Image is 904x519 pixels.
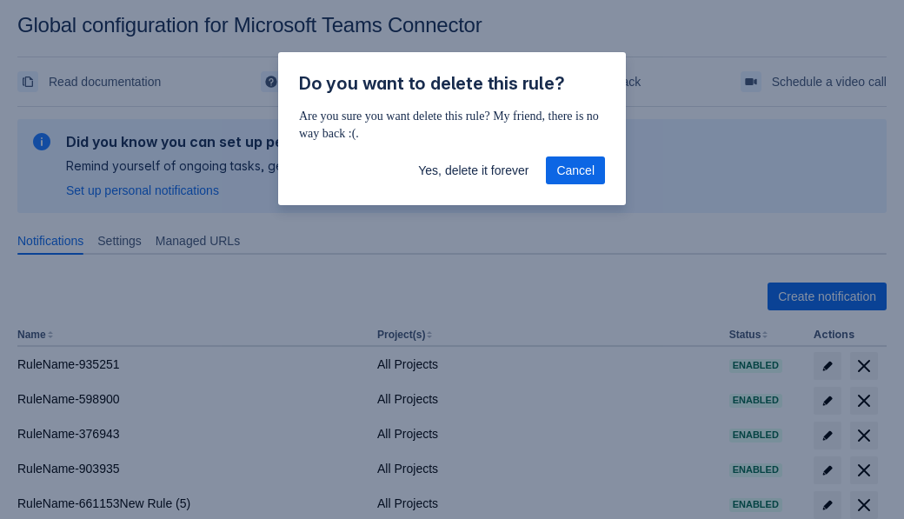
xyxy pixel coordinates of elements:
[556,156,595,184] span: Cancel
[408,156,539,184] button: Yes, delete it forever
[299,73,565,94] span: Do you want to delete this rule?
[299,108,605,143] p: Are you sure you want delete this rule? My friend, there is no way back :(.
[418,156,528,184] span: Yes, delete it forever
[546,156,605,184] button: Cancel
